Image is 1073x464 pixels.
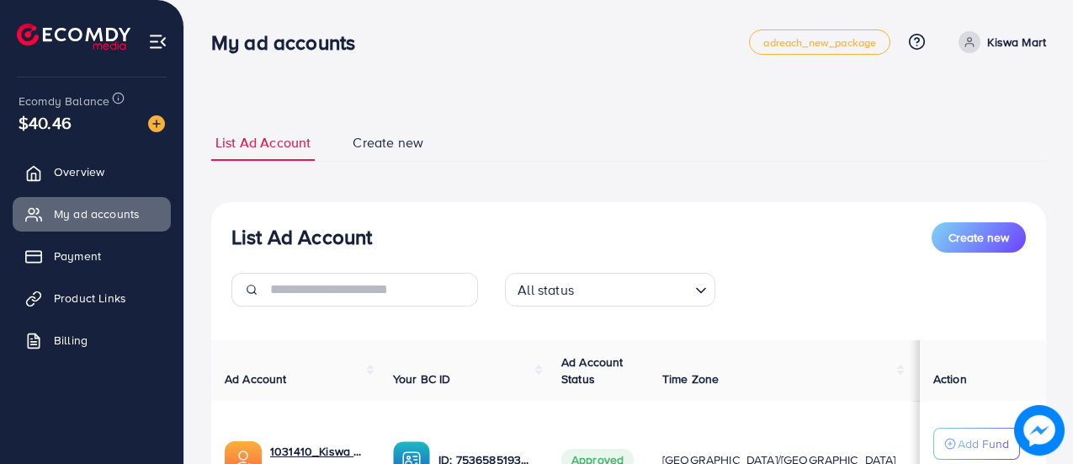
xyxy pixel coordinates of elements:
div: Search for option [505,273,715,307]
span: Create new [948,229,1009,246]
span: Ecomdy Balance [19,93,109,109]
span: List Ad Account [215,133,311,152]
a: Overview [13,155,171,189]
span: Your BC ID [393,371,451,387]
span: Billing [54,332,88,349]
span: Ad Account [225,371,287,387]
img: menu [148,32,167,51]
img: logo [17,24,130,50]
input: Search for option [579,275,688,302]
h3: List Ad Account [231,225,372,249]
span: Overview [54,163,104,180]
p: Add Fund [958,434,1009,454]
a: Kiswa Mart [952,31,1046,53]
img: image [148,115,165,132]
span: Create new [353,133,423,152]
a: adreach_new_package [749,29,890,55]
button: Create new [932,222,1026,253]
button: Add Fund [933,428,1020,460]
h3: My ad accounts [211,30,369,55]
a: Product Links [13,281,171,315]
a: Billing [13,323,171,357]
a: Payment [13,239,171,273]
span: Ad Account Status [561,354,624,387]
span: All status [514,278,577,302]
a: 1031410_Kiswa Add Acc_1754748063745 [270,443,366,460]
img: image [1014,405,1065,456]
a: My ad accounts [13,197,171,231]
span: Payment [54,248,101,264]
span: $40.46 [19,110,72,135]
span: My ad accounts [54,205,140,222]
span: Action [933,371,967,387]
span: Time Zone [662,371,719,387]
span: Product Links [54,290,126,307]
span: adreach_new_package [763,37,876,48]
p: Kiswa Mart [987,32,1046,52]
